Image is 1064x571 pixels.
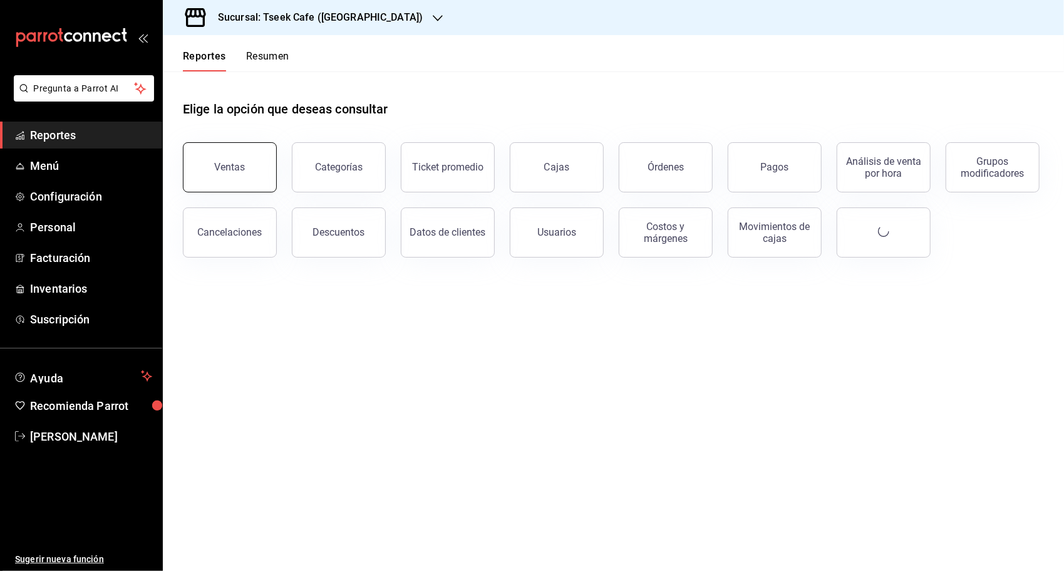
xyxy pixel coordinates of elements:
[544,160,570,175] div: Cajas
[954,155,1031,179] div: Grupos modificadores
[198,226,262,238] div: Cancelaciones
[619,207,713,258] button: Costos y márgenes
[183,142,277,192] button: Ventas
[401,207,495,258] button: Datos de clientes
[510,142,604,192] a: Cajas
[410,226,486,238] div: Datos de clientes
[510,207,604,258] button: Usuarios
[30,311,152,328] span: Suscripción
[728,207,822,258] button: Movimientos de cajas
[315,161,363,173] div: Categorías
[292,207,386,258] button: Descuentos
[837,142,931,192] button: Análisis de venta por hora
[215,161,245,173] div: Ventas
[627,221,705,244] div: Costos y márgenes
[728,142,822,192] button: Pagos
[30,249,152,266] span: Facturación
[183,50,226,71] button: Reportes
[9,91,154,104] a: Pregunta a Parrot AI
[30,188,152,205] span: Configuración
[412,161,483,173] div: Ticket promedio
[34,82,135,95] span: Pregunta a Parrot AI
[30,127,152,144] span: Reportes
[183,100,388,118] h1: Elige la opción que deseas consultar
[138,33,148,43] button: open_drawer_menu
[30,280,152,297] span: Inventarios
[15,553,152,566] span: Sugerir nueva función
[183,50,289,71] div: navigation tabs
[30,397,152,414] span: Recomienda Parrot
[208,10,423,25] h3: Sucursal: Tseek Cafe ([GEOGRAPHIC_DATA])
[736,221,813,244] div: Movimientos de cajas
[30,219,152,236] span: Personal
[30,428,152,445] span: [PERSON_NAME]
[648,161,684,173] div: Órdenes
[537,226,576,238] div: Usuarios
[246,50,289,71] button: Resumen
[292,142,386,192] button: Categorías
[30,369,136,384] span: Ayuda
[619,142,713,192] button: Órdenes
[313,226,365,238] div: Descuentos
[30,157,152,174] span: Menú
[946,142,1040,192] button: Grupos modificadores
[761,161,789,173] div: Pagos
[401,142,495,192] button: Ticket promedio
[14,75,154,102] button: Pregunta a Parrot AI
[183,207,277,258] button: Cancelaciones
[845,155,922,179] div: Análisis de venta por hora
